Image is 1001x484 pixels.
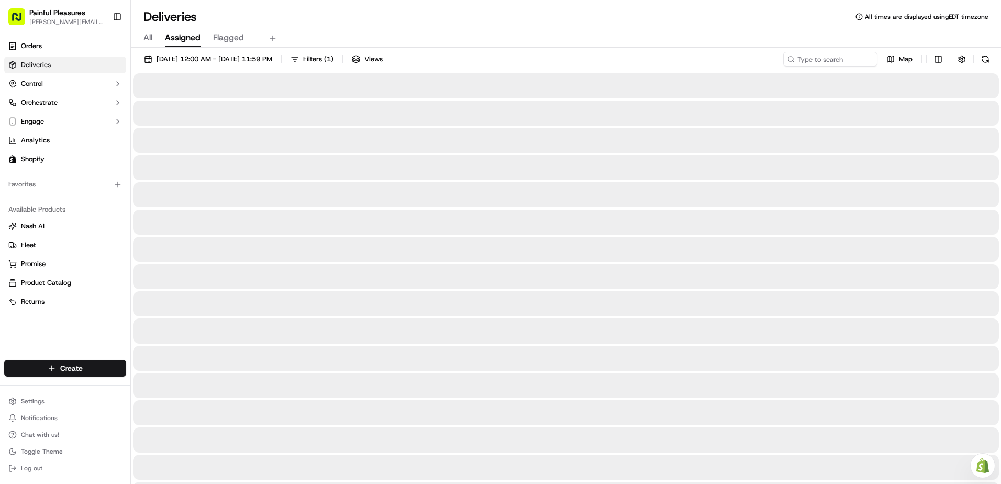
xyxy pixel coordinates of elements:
[364,54,383,64] span: Views
[324,54,333,64] span: ( 1 )
[21,136,50,145] span: Analytics
[8,259,122,269] a: Promise
[29,7,85,18] button: Painful Pleasures
[99,152,168,162] span: API Documentation
[84,148,172,167] a: 💻API Documentation
[21,155,45,164] span: Shopify
[157,54,272,64] span: [DATE] 12:00 AM - [DATE] 11:59 PM
[8,297,122,306] a: Returns
[4,132,126,149] a: Analytics
[21,414,58,422] span: Notifications
[36,100,172,111] div: Start new chat
[74,177,127,185] a: Powered byPylon
[286,52,338,67] button: Filters(1)
[10,153,19,161] div: 📗
[21,98,58,107] span: Orchestrate
[4,75,126,92] button: Control
[4,360,126,377] button: Create
[10,42,191,59] p: Welcome 👋
[4,394,126,409] button: Settings
[21,397,45,405] span: Settings
[4,113,126,130] button: Engage
[4,256,126,272] button: Promise
[4,4,108,29] button: Painful Pleasures[PERSON_NAME][EMAIL_ADDRESS][PERSON_NAME][DOMAIN_NAME]
[21,259,46,269] span: Promise
[347,52,387,67] button: Views
[4,274,126,291] button: Product Catalog
[21,464,42,472] span: Log out
[21,60,51,70] span: Deliveries
[783,52,877,67] input: Type to search
[143,8,197,25] h1: Deliveries
[104,178,127,185] span: Pylon
[21,240,36,250] span: Fleet
[4,237,126,254] button: Fleet
[4,94,126,111] button: Orchestrate
[60,363,83,373] span: Create
[899,54,913,64] span: Map
[4,57,126,73] a: Deliveries
[10,100,29,119] img: 1736555255976-a54dd68f-1ca7-489b-9aae-adbdc363a1c4
[213,31,244,44] span: Flagged
[303,54,333,64] span: Filters
[4,218,126,235] button: Nash AI
[8,222,122,231] a: Nash AI
[21,41,42,51] span: Orders
[21,297,45,306] span: Returns
[143,31,152,44] span: All
[6,148,84,167] a: 📗Knowledge Base
[4,38,126,54] a: Orders
[8,240,122,250] a: Fleet
[27,68,188,79] input: Got a question? Start typing here...
[865,13,988,21] span: All times are displayed using EDT timezone
[4,201,126,218] div: Available Products
[4,461,126,476] button: Log out
[29,18,104,26] button: [PERSON_NAME][EMAIL_ADDRESS][PERSON_NAME][DOMAIN_NAME]
[21,431,59,439] span: Chat with us!
[21,152,80,162] span: Knowledge Base
[21,278,71,288] span: Product Catalog
[21,79,43,89] span: Control
[21,447,63,456] span: Toggle Theme
[8,155,17,163] img: Shopify logo
[4,411,126,425] button: Notifications
[88,153,97,161] div: 💻
[10,10,31,31] img: Nash
[4,176,126,193] div: Favorites
[21,222,45,231] span: Nash AI
[4,151,126,168] a: Shopify
[4,444,126,459] button: Toggle Theme
[165,31,201,44] span: Assigned
[139,52,277,67] button: [DATE] 12:00 AM - [DATE] 11:59 PM
[21,117,44,126] span: Engage
[36,111,132,119] div: We're available if you need us!
[882,52,917,67] button: Map
[4,427,126,442] button: Chat with us!
[178,103,191,116] button: Start new chat
[8,278,122,288] a: Product Catalog
[4,293,126,310] button: Returns
[978,52,993,67] button: Refresh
